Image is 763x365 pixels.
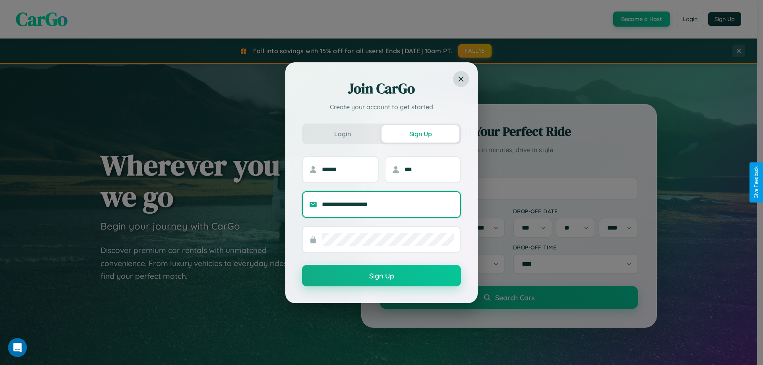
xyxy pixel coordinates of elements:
h2: Join CarGo [302,79,461,98]
button: Sign Up [381,125,459,143]
iframe: Intercom live chat [8,338,27,357]
div: Give Feedback [753,166,759,199]
button: Login [304,125,381,143]
button: Sign Up [302,265,461,286]
p: Create your account to get started [302,102,461,112]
